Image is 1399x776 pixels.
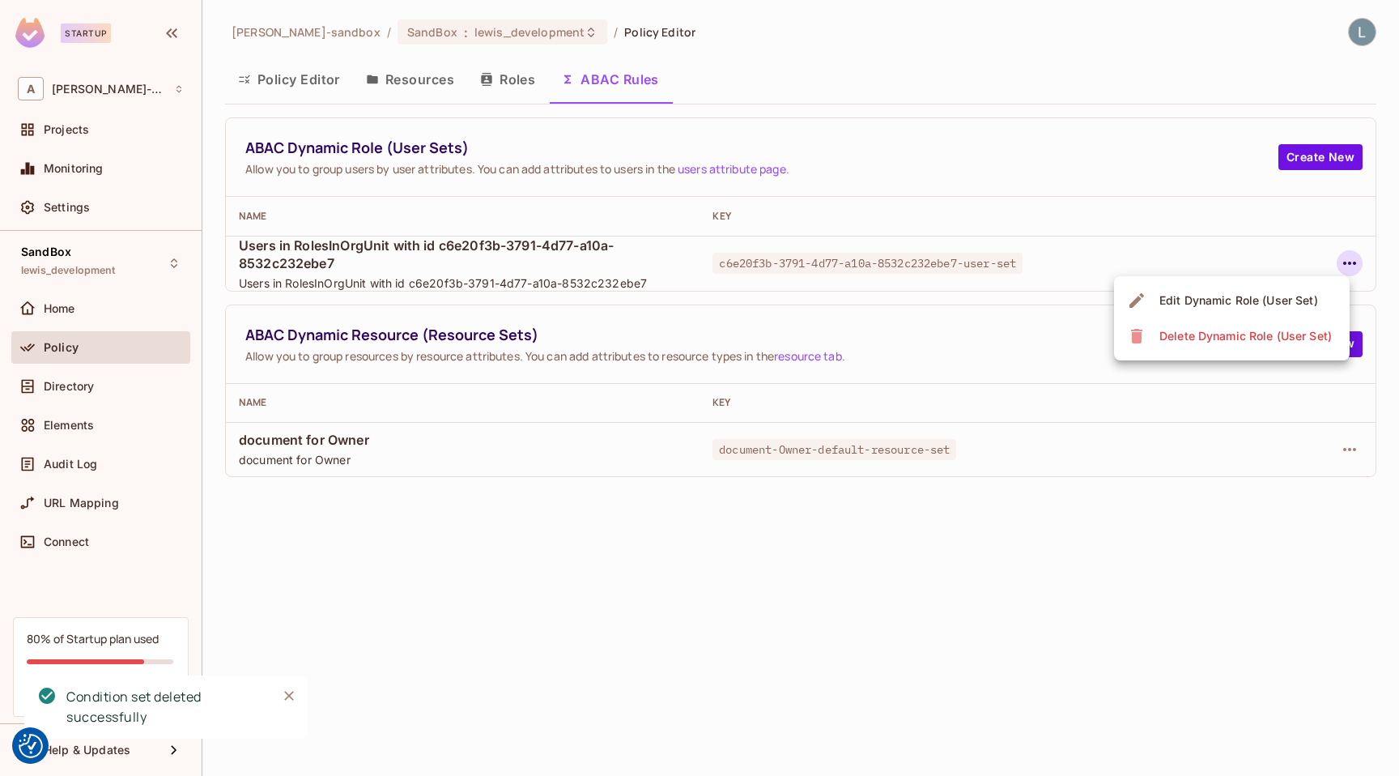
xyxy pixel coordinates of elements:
button: Close [277,684,301,708]
div: Edit Dynamic Role (User Set) [1159,292,1318,309]
div: Delete Dynamic Role (User Set) [1159,328,1332,344]
img: Revisit consent button [19,734,43,758]
div: Condition set deleted successfully [66,687,264,727]
button: Consent Preferences [19,734,43,758]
